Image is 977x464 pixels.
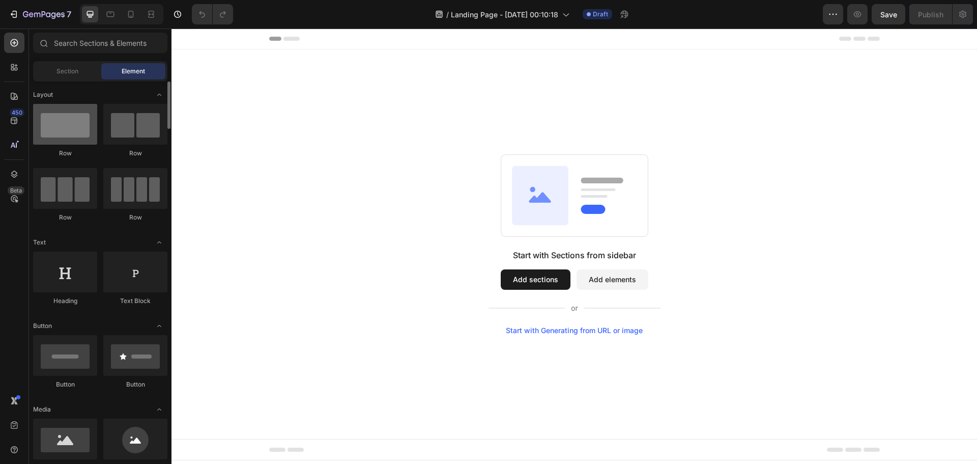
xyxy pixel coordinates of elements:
div: Row [103,213,167,222]
button: Save [872,4,905,24]
span: Media [33,405,51,414]
span: Toggle open [151,318,167,334]
iframe: Design area [171,29,977,464]
div: Row [33,213,97,222]
span: Element [122,67,145,76]
span: Layout [33,90,53,99]
div: Row [33,149,97,158]
button: Publish [909,4,952,24]
div: Button [33,380,97,389]
button: Add sections [329,241,399,261]
span: Section [56,67,78,76]
span: Toggle open [151,401,167,418]
p: 7 [67,8,71,20]
div: Undo/Redo [192,4,233,24]
div: 450 [10,108,24,117]
span: / [446,9,449,20]
input: Search Sections & Elements [33,33,167,53]
div: Text Block [103,296,167,306]
div: Publish [918,9,943,20]
span: Landing Page - [DATE] 00:10:18 [451,9,558,20]
span: Button [33,321,52,331]
span: Draft [593,10,608,19]
div: Start with Sections from sidebar [341,221,465,233]
span: Text [33,238,46,247]
div: Row [103,149,167,158]
button: 7 [4,4,76,24]
span: Toggle open [151,234,167,251]
div: Button [103,380,167,389]
span: Save [880,10,897,19]
div: Start with Generating from URL or image [334,298,471,306]
button: Add elements [405,241,477,261]
span: Toggle open [151,87,167,103]
div: Beta [8,186,24,195]
div: Heading [33,296,97,306]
